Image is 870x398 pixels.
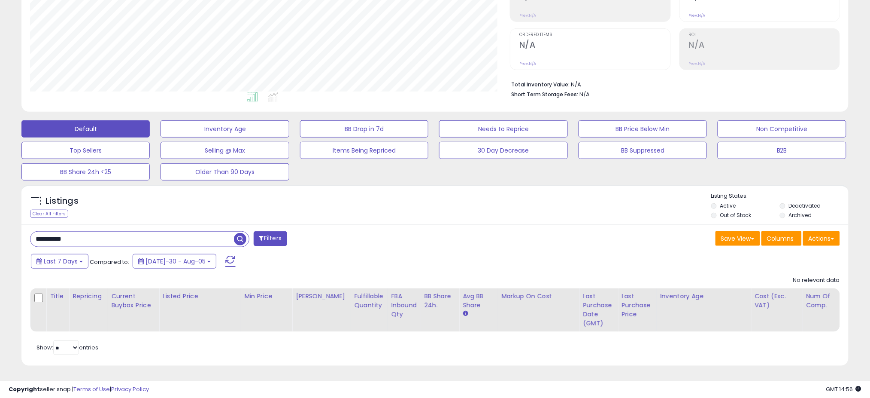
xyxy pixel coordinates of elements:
[73,292,104,301] div: Repricing
[689,40,840,52] h2: N/A
[767,234,794,243] span: Columns
[163,292,237,301] div: Listed Price
[296,292,347,301] div: [PERSON_NAME]
[579,142,707,159] button: BB Suppressed
[463,310,468,318] small: Avg BB Share.
[579,120,707,138] button: BB Price Below Min
[761,231,802,246] button: Columns
[755,292,799,310] div: Cost (Exc. VAT)
[31,254,88,269] button: Last 7 Days
[133,254,216,269] button: [DATE]-30 - Aug-05
[788,211,812,219] label: Archived
[111,292,155,310] div: Current Buybox Price
[689,33,840,37] span: ROI
[788,202,821,209] label: Deactivated
[161,120,289,138] button: Inventory Age
[718,142,846,159] button: B2B
[498,288,579,332] th: The percentage added to the cost of goods (COGS) that forms the calculator for Min & Max prices.
[161,142,289,159] button: Selling @ Max
[9,386,149,394] div: seller snap | |
[583,292,614,328] div: Last Purchase Date (GMT)
[826,385,861,393] span: 2025-08-13 14:56 GMT
[73,385,110,393] a: Terms of Use
[9,385,40,393] strong: Copyright
[21,163,150,181] button: BB Share 24h <25
[501,292,576,301] div: Markup on Cost
[806,292,837,310] div: Num of Comp.
[111,385,149,393] a: Privacy Policy
[720,211,752,219] label: Out of Stock
[660,292,747,301] div: Inventory Age
[519,61,536,66] small: Prev: N/A
[519,40,670,52] h2: N/A
[720,202,736,209] label: Active
[519,33,670,37] span: Ordered Items
[44,257,78,266] span: Last 7 Days
[718,120,846,138] button: Non Competitive
[621,292,653,319] div: Last Purchase Price
[254,231,287,246] button: Filters
[50,292,65,301] div: Title
[793,276,840,285] div: No relevant data
[715,231,760,246] button: Save View
[354,292,384,310] div: Fulfillable Quantity
[519,13,536,18] small: Prev: N/A
[579,90,590,98] span: N/A
[391,292,417,319] div: FBA inbound Qty
[424,292,455,310] div: BB Share 24h.
[21,120,150,138] button: Default
[439,142,567,159] button: 30 Day Decrease
[21,142,150,159] button: Top Sellers
[146,257,206,266] span: [DATE]-30 - Aug-05
[439,120,567,138] button: Needs to Reprice
[511,81,570,88] b: Total Inventory Value:
[30,210,68,218] div: Clear All Filters
[463,292,494,310] div: Avg BB Share
[689,61,706,66] small: Prev: N/A
[511,79,834,89] li: N/A
[244,292,288,301] div: Min Price
[711,192,849,200] p: Listing States:
[803,231,840,246] button: Actions
[689,13,706,18] small: Prev: N/A
[300,120,428,138] button: BB Drop in 7d
[45,195,79,207] h5: Listings
[511,91,578,98] b: Short Term Storage Fees:
[90,258,129,266] span: Compared to:
[300,142,428,159] button: Items Being Repriced
[36,343,98,352] span: Show: entries
[161,163,289,181] button: Older Than 90 Days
